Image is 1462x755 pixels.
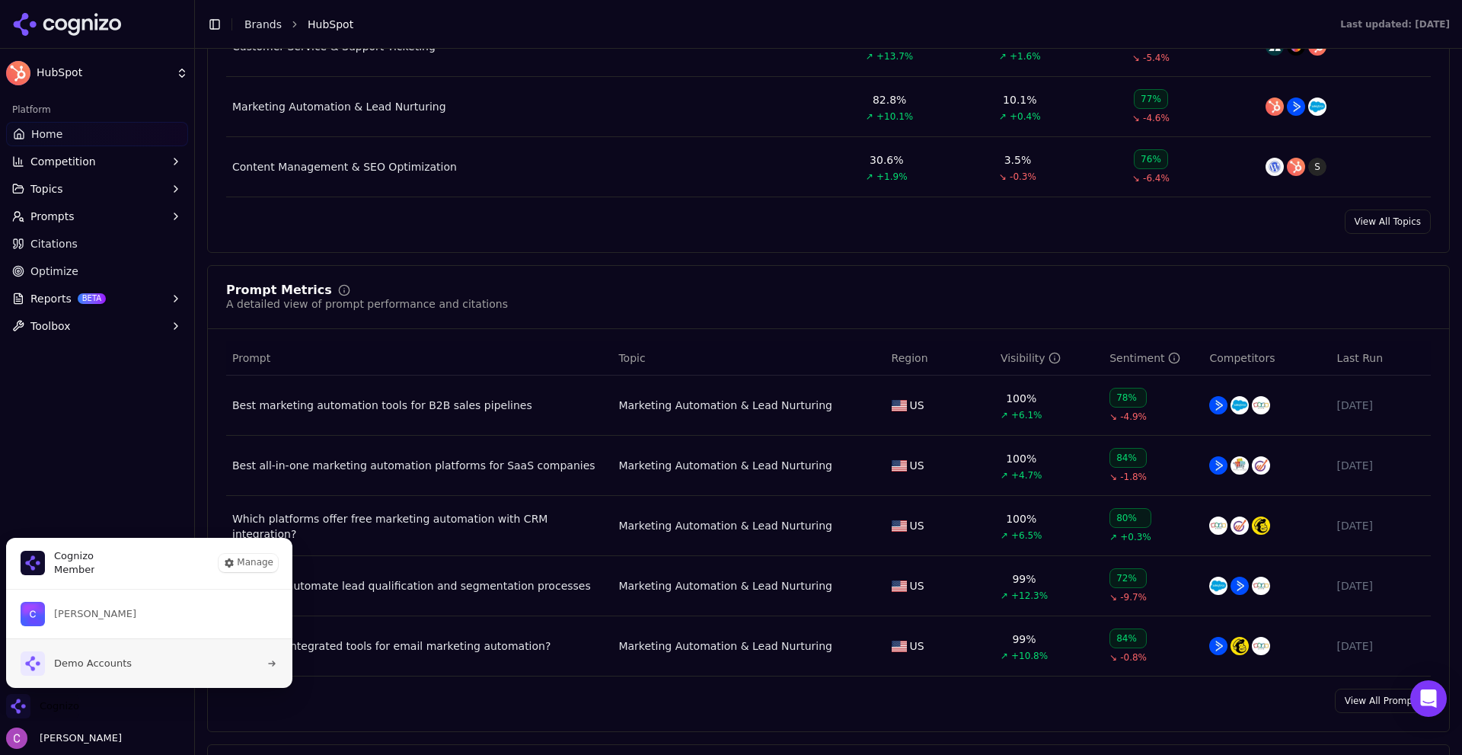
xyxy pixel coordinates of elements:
img: Demo Accounts [21,651,45,676]
div: Marketing Automation & Lead Nurturing [618,578,832,593]
img: activecampaign [1209,637,1227,655]
div: 100% [1006,511,1036,526]
span: HubSpot [37,66,170,80]
div: 99% [1012,632,1036,647]
span: -4.6% [1143,112,1170,124]
span: Demo Accounts [54,657,132,670]
span: HubSpot [308,17,353,32]
div: Platform [6,98,188,122]
img: US flag [892,520,907,532]
span: +0.4% [1010,110,1041,123]
div: [DATE] [1337,518,1425,533]
img: mailchimp [1252,517,1270,535]
img: engagebay [1231,517,1249,535]
span: [PERSON_NAME] [34,731,122,745]
span: -5.4% [1143,52,1170,64]
span: S [1308,158,1326,176]
span: ↗ [1001,469,1008,481]
div: Best CRM-integrated tools for email marketing automation? [232,638,606,654]
th: Region [886,341,994,376]
img: activecampaign [1231,577,1249,595]
img: zoho [1252,637,1270,655]
img: activecampaign [1209,456,1227,475]
button: Open user button [6,728,122,749]
img: engagebay [1252,456,1270,475]
span: Topics [30,181,63,197]
div: Content Management & SEO Optimization [232,159,457,174]
span: +12.3% [1011,590,1048,602]
span: BETA [78,293,106,304]
span: ↗ [866,171,873,183]
div: 84% [1109,448,1147,468]
span: +6.5% [1011,529,1042,542]
span: +4.7% [1011,469,1042,481]
div: Marketing Automation & Lead Nurturing [618,518,832,533]
span: ↘ [999,171,1007,183]
img: US flag [892,581,907,592]
img: mailchimp [1231,637,1249,655]
div: 100% [1006,451,1036,466]
span: +10.8% [1011,650,1048,662]
span: US [910,578,924,593]
div: Data table [226,341,1431,677]
th: Last Run [1331,341,1431,376]
span: Cognizo [54,549,94,563]
img: Chris Abouraad [21,602,45,626]
span: -4.9% [1120,411,1147,423]
span: Last Run [1337,350,1383,366]
img: zoho [1209,517,1227,535]
span: Prompts [30,209,75,224]
span: ↗ [866,50,873,62]
span: US [910,638,924,654]
div: Visibility [1001,350,1061,366]
span: +1.6% [1010,50,1041,62]
span: US [910,398,924,413]
div: Marketing Automation & Lead Nurturing [618,458,832,473]
span: ↗ [1001,409,1008,421]
img: zoho [1252,396,1270,414]
span: ↗ [999,110,1007,123]
div: Prompt Metrics [226,284,332,296]
span: ↘ [1132,52,1140,64]
span: ↘ [1109,591,1117,603]
th: brandMentionRate [994,341,1103,376]
div: 30.6% [870,152,903,168]
div: [DATE] [1337,638,1425,654]
div: Open Intercom Messenger [1410,680,1447,717]
button: Manage [219,554,278,572]
img: Cognizo [21,551,45,575]
img: hubspot [1266,98,1284,116]
img: marketo [1231,456,1249,475]
th: Prompt [226,341,612,376]
div: [DATE] [1337,578,1425,593]
span: Region [892,350,928,366]
div: 10.1% [1003,92,1036,107]
span: ↘ [1109,471,1117,483]
div: Marketing Automation & Lead Nurturing [618,638,832,654]
div: Last updated: [DATE] [1340,18,1450,30]
div: [DATE] [1337,458,1425,473]
img: zoho [1252,577,1270,595]
div: [DATE] [1337,398,1425,413]
img: Cognizo [6,694,30,718]
div: Marketing Automation & Lead Nurturing [618,398,832,413]
button: Close organization switcher [6,694,79,718]
span: +6.1% [1011,409,1042,421]
span: ↘ [1132,112,1140,124]
span: Competitors [1209,350,1275,366]
span: Toolbox [30,318,71,334]
div: Best all-in-one marketing automation platforms for SaaS companies [232,458,606,473]
div: Marketing Automation & Lead Nurturing [232,99,446,114]
div: 80% [1109,508,1151,528]
div: Tools that automate lead qualification and segmentation processes [232,578,606,593]
span: Citations [30,236,78,251]
img: US flag [892,460,907,472]
div: Sentiment [1109,350,1179,366]
img: salesforce [1209,577,1227,595]
span: ↗ [999,50,1007,62]
span: -1.8% [1120,471,1147,483]
div: Best marketing automation tools for B2B sales pipelines [232,398,606,413]
a: View All Prompts [1335,689,1431,713]
img: HubSpot [6,61,30,85]
span: Member [54,563,94,577]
